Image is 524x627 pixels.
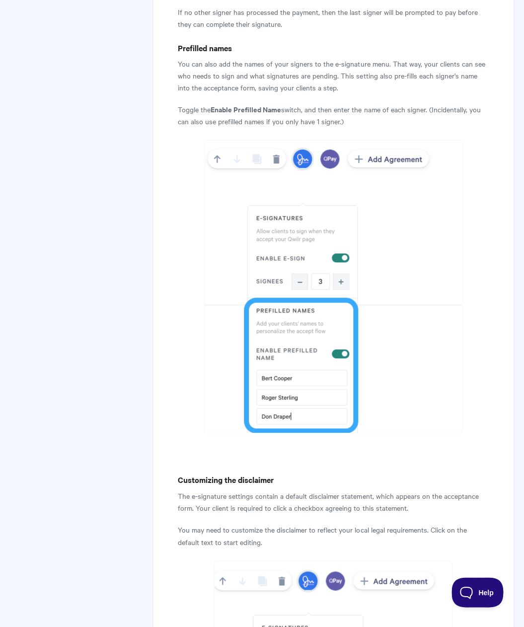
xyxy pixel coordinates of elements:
iframe: Toggle Customer Support [451,577,504,607]
p: The e-signature settings contain a default disclaimer statement, which appears on the acceptance ... [178,490,489,514]
p: You can also add the names of your signers to the e-signature menu. That way, your clients can se... [178,58,489,93]
h4: Prefilled names [178,42,489,54]
img: file-CX0rE0bJc0.png [205,140,462,433]
h4: Customizing the disclaimer [178,473,489,486]
strong: Enable Prefilled Name [211,104,281,114]
p: If no other signer has processed the payment, then the last signer will be prompted to pay before... [178,6,489,30]
p: You may need to customize the disclaimer to reflect your local legal requirements. Click on the d... [178,524,489,548]
p: Toggle the switch, and then enter the name of each signer. (Incidentally, you can also use prefil... [178,103,489,127]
